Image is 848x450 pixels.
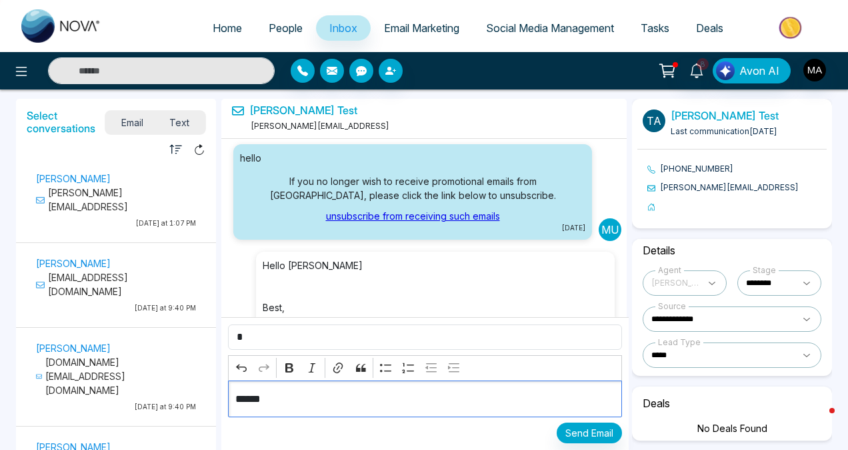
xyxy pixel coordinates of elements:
li: [PERSON_NAME][EMAIL_ADDRESS] [647,182,827,194]
p: [PERSON_NAME] [36,172,196,186]
p: [EMAIL_ADDRESS][DOMAIN_NAME] [36,270,196,298]
img: User Avatar [803,59,826,81]
a: 8 [681,58,713,81]
span: Tasks [641,21,669,35]
h5: Select conversations [27,109,105,135]
img: Lead Flow [716,61,735,80]
button: Send Email [557,423,622,443]
li: [PHONE_NUMBER] [647,163,827,175]
span: 8 [697,58,709,70]
span: Email [108,114,157,132]
div: No Deals Found [637,421,827,435]
span: People [269,21,303,35]
a: Tasks [627,15,683,41]
button: Avon AI [713,58,791,83]
a: [PERSON_NAME] Test [249,104,357,117]
h6: Details [637,239,827,262]
span: Text [157,114,203,132]
span: Avon AI [739,63,779,79]
div: Editor editing area: main [228,381,622,417]
span: MUHAMMAD AYUB [651,275,699,291]
span: Social Media Management [486,21,614,35]
p: MU [599,218,621,241]
div: Lead Type [655,336,703,349]
p: [PERSON_NAME] [36,256,196,270]
span: Last communication [DATE] [671,126,777,136]
p: [DATE] at 9:40 PM [36,303,196,313]
div: Agent [655,264,684,276]
img: Market-place.gif [743,13,840,43]
h6: Deals [637,392,827,415]
p: [PERSON_NAME] [36,341,196,355]
p: [PERSON_NAME][EMAIL_ADDRESS] [36,186,196,214]
a: Social Media Management [473,15,627,41]
a: Home [199,15,255,41]
a: People [255,15,316,41]
a: Deals [683,15,737,41]
span: Deals [696,21,723,35]
div: Stage [750,264,779,276]
iframe: Intercom live chat [803,405,835,437]
a: Inbox [316,15,371,41]
small: [DATE] [240,223,585,233]
p: [DOMAIN_NAME][EMAIL_ADDRESS][DOMAIN_NAME] [36,355,196,397]
p: [DATE] at 1:07 PM [36,218,196,228]
p: [DATE] at 9:40 PM [36,402,196,412]
p: Ta [643,109,665,132]
span: Email Marketing [384,21,459,35]
a: [PERSON_NAME] Test [671,109,779,122]
a: Email Marketing [371,15,473,41]
img: Nova CRM Logo [21,9,101,43]
div: Source [655,300,689,312]
div: Editor toolbar [228,355,622,381]
span: Home [213,21,242,35]
span: [PERSON_NAME][EMAIL_ADDRESS] [248,121,389,131]
span: Inbox [329,21,357,35]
